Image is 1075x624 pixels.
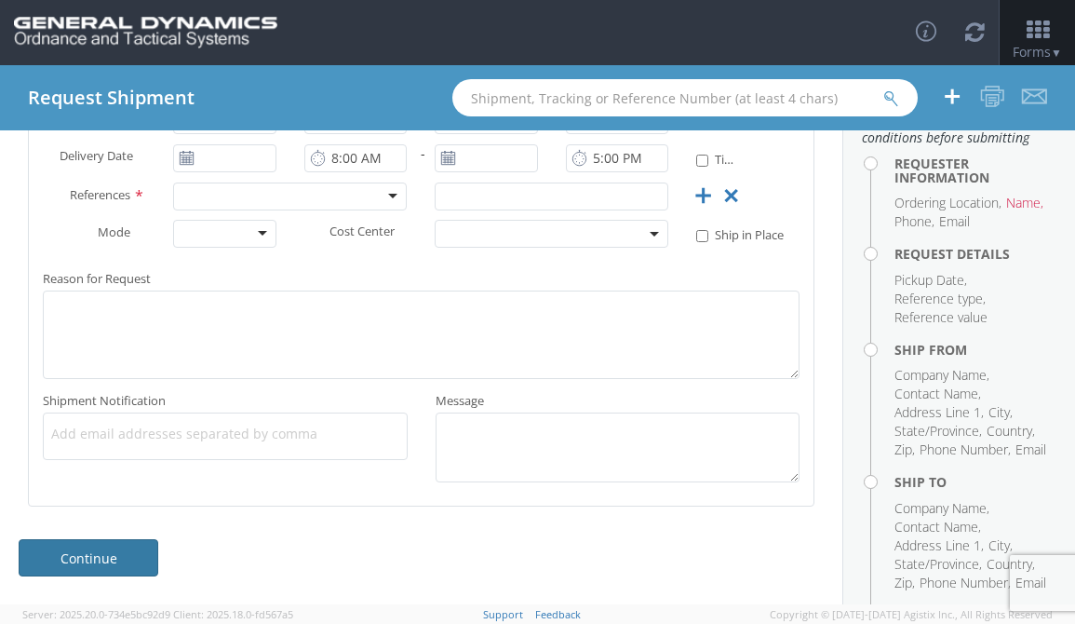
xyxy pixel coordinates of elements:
span: Delivery Date [60,147,133,169]
span: Reason for Request [43,270,151,287]
li: Name [1006,194,1043,212]
h4: Requester Information [894,156,1056,185]
li: Zip [894,441,915,459]
img: gd-ots-0c3321f2eb4c994f95cb.png [14,17,277,48]
a: Feedback [535,607,581,621]
li: Address Line 1 [894,403,984,422]
li: State/Province [894,422,982,441]
span: Message [436,392,484,409]
li: Company Name [894,366,989,385]
li: Reference type [894,290,986,308]
a: Continue [19,539,158,577]
li: Zip [894,574,915,592]
li: Contact Name [894,518,981,536]
span: Client: 2025.18.0-fd567a5 [173,607,293,621]
span: Cost Center [329,223,395,244]
li: Reference value [894,308,988,327]
li: City [988,403,1013,422]
li: Address Line 1 [894,536,984,555]
li: State/Province [894,555,982,574]
li: Pickup Date [894,271,967,290]
span: ▼ [1051,45,1062,61]
span: Copyright © [DATE]-[DATE] Agistix Inc., All Rights Reserved [770,607,1053,622]
label: Ship in Place [696,224,786,244]
h4: Ship From [894,343,1056,357]
label: Time Definite [696,148,733,169]
li: Company Name [894,499,989,518]
li: City [988,536,1013,555]
span: Server: 2025.20.0-734e5bc92d9 [22,607,170,621]
h4: Request Details [894,247,1056,261]
h4: Ship To [894,475,1056,489]
li: Phone Number [920,441,1011,459]
h4: Request Shipment [28,88,195,108]
li: Ordering Location [894,194,1001,212]
span: Shipment Notification [43,392,166,409]
a: Support [483,607,523,621]
li: Email [1015,441,1046,459]
input: Ship in Place [696,230,708,242]
li: Email [939,212,970,231]
input: Shipment, Tracking or Reference Number (at least 4 chars) [452,79,918,116]
li: Phone [894,212,934,231]
li: Contact Name [894,385,981,403]
li: Phone Number [920,574,1011,592]
input: Time Definite [696,155,708,167]
span: Add email addresses separated by comma [51,425,399,443]
span: References [70,185,130,202]
li: Country [987,422,1035,441]
span: Mode [98,223,130,239]
span: Forms [1013,43,1062,61]
li: Country [987,555,1035,574]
